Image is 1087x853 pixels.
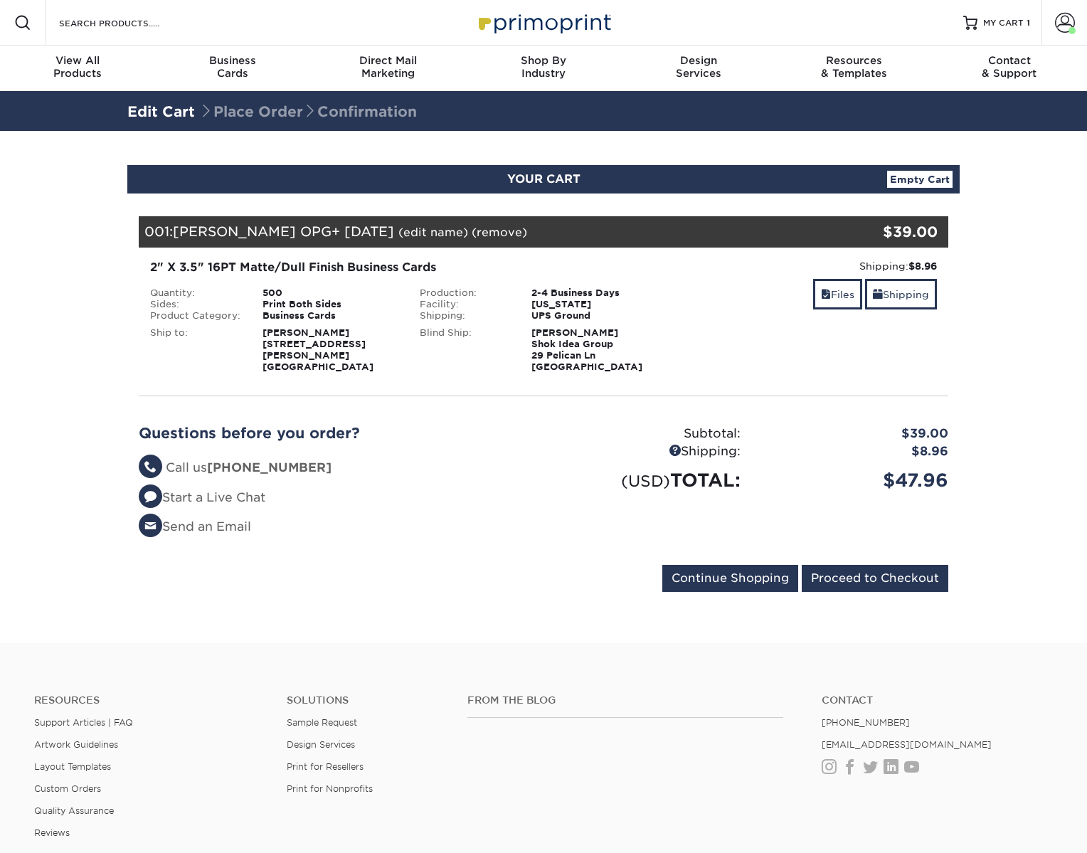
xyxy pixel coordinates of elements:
div: Shipping: [543,443,751,461]
a: Resources& Templates [776,46,931,91]
strong: [PERSON_NAME] [STREET_ADDRESS][PERSON_NAME] [GEOGRAPHIC_DATA] [263,327,373,372]
span: Design [621,54,776,67]
span: Shop By [466,54,621,67]
div: & Support [932,54,1087,80]
a: Support Articles | FAQ [34,717,133,728]
a: Design Services [287,739,355,750]
a: Files [813,279,862,309]
a: (remove) [472,226,527,239]
a: Direct MailMarketing [311,46,466,91]
span: 1 [1027,18,1030,28]
span: MY CART [983,17,1024,29]
div: [US_STATE] [521,299,678,310]
span: Direct Mail [311,54,466,67]
span: Business [155,54,310,67]
span: Contact [932,54,1087,67]
a: Print for Nonprofits [287,783,373,794]
div: Production: [409,287,521,299]
div: Cards [155,54,310,80]
a: Artwork Guidelines [34,739,118,750]
a: Layout Templates [34,761,111,772]
div: Business Cards [252,310,409,322]
div: Sides: [139,299,252,310]
a: Contact [822,694,1053,706]
a: BusinessCards [155,46,310,91]
strong: [PERSON_NAME] Shok Idea Group 29 Pelican Ln [GEOGRAPHIC_DATA] [531,327,642,372]
img: Primoprint [472,7,615,38]
h4: Solutions [287,694,446,706]
h4: From the Blog [467,694,783,706]
small: (USD) [621,472,670,490]
div: $39.00 [751,425,959,443]
input: Proceed to Checkout [802,565,948,592]
a: Shipping [865,279,937,309]
div: UPS Ground [521,310,678,322]
a: Reviews [34,827,70,838]
div: & Templates [776,54,931,80]
a: Edit Cart [127,103,195,120]
div: 001: [139,216,813,248]
h2: Questions before you order? [139,425,533,442]
a: Quality Assurance [34,805,114,816]
div: Shipping: [409,310,521,322]
span: [PERSON_NAME] OPG+ [DATE] [173,223,394,239]
input: Continue Shopping [662,565,798,592]
div: Ship to: [139,327,252,373]
div: Marketing [311,54,466,80]
a: Empty Cart [887,171,953,188]
div: 2" X 3.5" 16PT Matte/Dull Finish Business Cards [150,259,667,276]
div: Print Both Sides [252,299,409,310]
div: Facility: [409,299,521,310]
li: Call us [139,459,533,477]
span: shipping [873,289,883,300]
div: $47.96 [751,467,959,494]
span: Place Order Confirmation [199,103,417,120]
a: [PHONE_NUMBER] [822,717,910,728]
a: Sample Request [287,717,357,728]
span: YOUR CART [507,172,580,186]
div: Subtotal: [543,425,751,443]
a: Shop ByIndustry [466,46,621,91]
span: files [821,289,831,300]
strong: [PHONE_NUMBER] [207,460,332,475]
div: 500 [252,287,409,299]
a: Start a Live Chat [139,490,265,504]
a: (edit name) [398,226,468,239]
a: Send an Email [139,519,251,534]
a: [EMAIL_ADDRESS][DOMAIN_NAME] [822,739,992,750]
div: Quantity: [139,287,252,299]
span: Resources [776,54,931,67]
strong: $8.96 [908,260,937,272]
div: TOTAL: [543,467,751,494]
a: Print for Resellers [287,761,364,772]
div: Product Category: [139,310,252,322]
div: 2-4 Business Days [521,287,678,299]
div: $8.96 [751,443,959,461]
a: Contact& Support [932,46,1087,91]
a: DesignServices [621,46,776,91]
div: Industry [466,54,621,80]
input: SEARCH PRODUCTS..... [58,14,196,31]
div: $39.00 [813,221,938,243]
div: Blind Ship: [409,327,521,373]
a: Custom Orders [34,783,101,794]
div: Shipping: [689,259,937,273]
div: Services [621,54,776,80]
h4: Resources [34,694,265,706]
